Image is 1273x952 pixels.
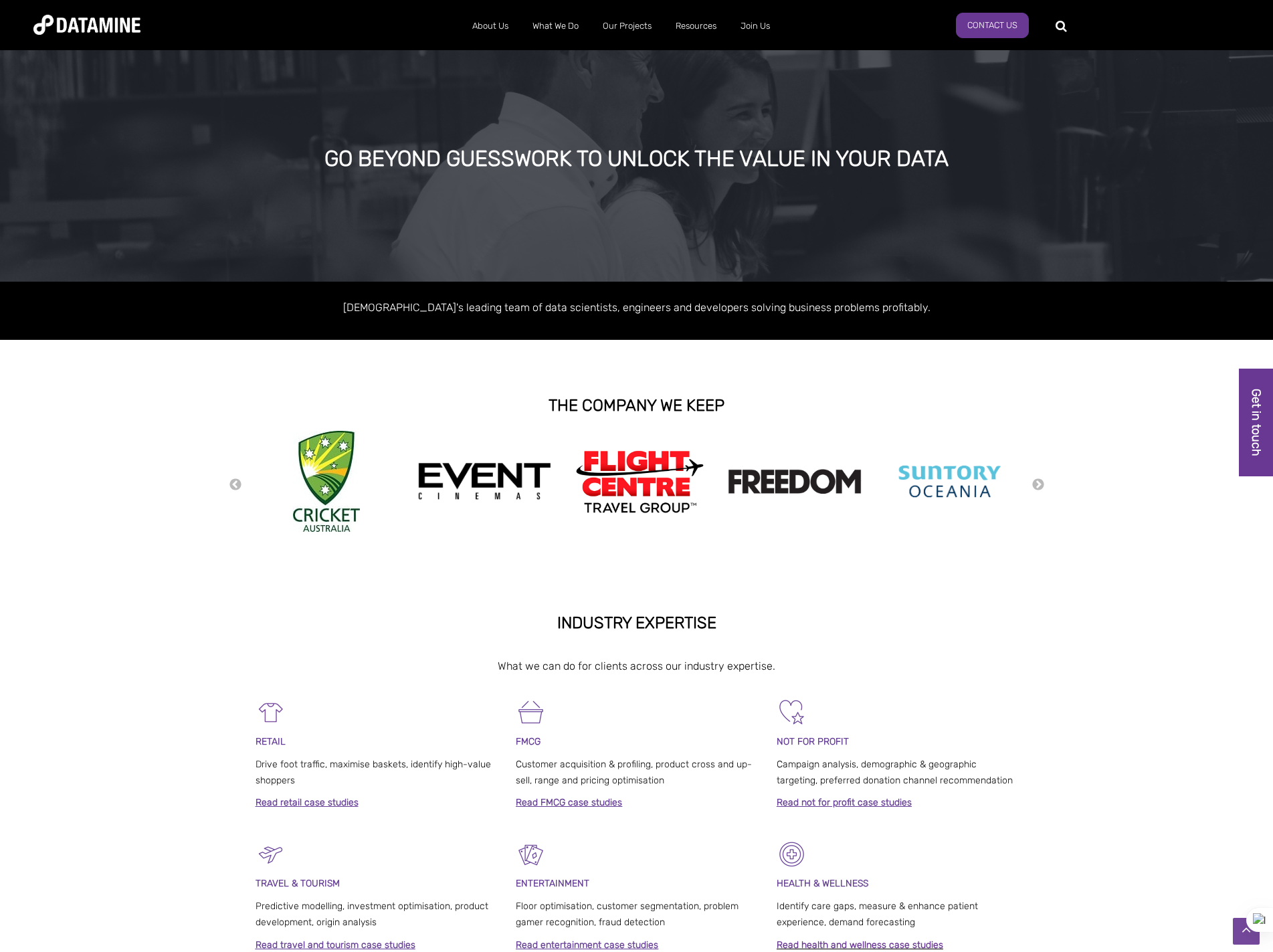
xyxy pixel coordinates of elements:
img: Not For Profit [777,697,807,727]
img: Flight Centre [573,447,706,516]
img: event cinemas [417,462,551,501]
img: Datamine [33,15,140,35]
strong: INDUSTRY EXPERTISE [557,613,716,632]
span: Predictive modelling, investment optimisation, product development, origin analysis [256,900,488,928]
a: Get in touch [1239,369,1273,476]
span: TRAVEL & TOURISM [256,878,340,889]
strong: THE COMPANY WE KEEP [549,396,724,415]
span: Floor optimisation, customer segmentation, problem gamer recognition, fraud detection [516,900,739,928]
a: Read retail case studies [256,797,359,808]
a: What We Do [520,9,591,43]
a: Read travel and tourism case studies [256,939,415,951]
span: RETAIL [256,736,286,747]
a: Read entertainment case studies [516,939,658,951]
a: Join Us [728,9,782,43]
button: Next [1032,478,1045,492]
a: Read FMCG case studies [516,797,622,808]
a: Contact Us [956,13,1029,38]
div: GO BEYOND GUESSWORK TO UNLOCK THE VALUE IN YOUR DATA [144,147,1129,171]
img: Healthcare [777,839,807,869]
span: Customer acquisition & profiling, product cross and up-sell, range and pricing optimisation [516,759,752,786]
img: Travel & Tourism [256,839,286,869]
button: Previous [229,478,242,492]
span: FMCG [516,736,541,747]
img: Freedom logo [728,469,862,494]
img: FMCG [516,697,546,727]
span: Drive foot traffic, maximise baskets, identify high-value shoppers [256,759,491,786]
p: [DEMOGRAPHIC_DATA]'s leading team of data scientists, engineers and developers solving business p... [256,298,1018,316]
a: Our Projects [591,9,664,43]
img: Entertainment [516,839,546,869]
a: Read health and wellness case studies [777,939,943,951]
a: About Us [460,9,520,43]
img: Retail-1 [256,697,286,727]
strong: HEALTH & WELLNESS [777,878,868,889]
img: Cricket Australia [293,431,360,532]
span: What we can do for clients across our industry expertise. [498,660,775,672]
span: Identify care gaps, measure & enhance patient experience, demand forecasting [777,900,978,928]
span: NOT FOR PROFIT [777,736,849,747]
img: Suntory Oceania [883,444,1017,519]
a: Read not for profit case studies [777,797,912,808]
span: ENTERTAINMENT [516,878,589,889]
a: Resources [664,9,728,43]
span: Campaign analysis, demographic & geographic targeting, preferred donation channel recommendation [777,759,1013,786]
